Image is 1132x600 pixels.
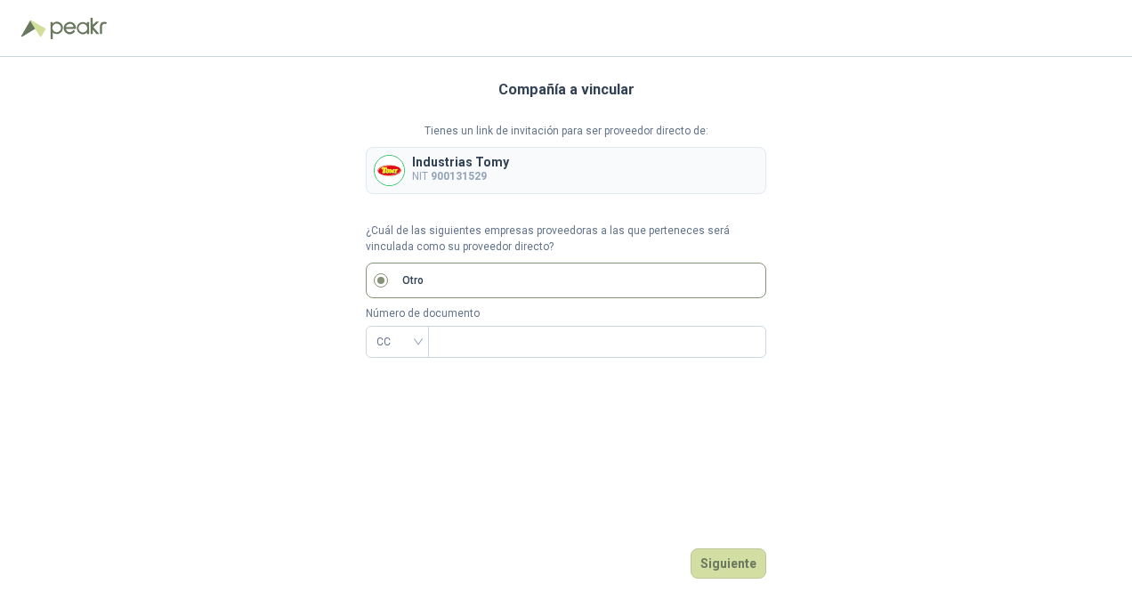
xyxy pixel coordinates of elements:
[412,156,509,168] p: Industrias Tomy
[402,272,424,289] p: Otro
[412,168,509,185] p: NIT
[431,170,487,182] b: 900131529
[50,18,107,39] img: Peakr
[691,548,766,579] button: Siguiente
[498,78,635,101] h3: Compañía a vincular
[21,20,46,37] img: Logo
[366,123,766,140] p: Tienes un link de invitación para ser proveedor directo de:
[376,328,418,355] span: CC
[366,223,766,256] p: ¿Cuál de las siguientes empresas proveedoras a las que perteneces será vinculada como su proveedo...
[375,156,404,185] img: Company Logo
[366,305,766,322] p: Número de documento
